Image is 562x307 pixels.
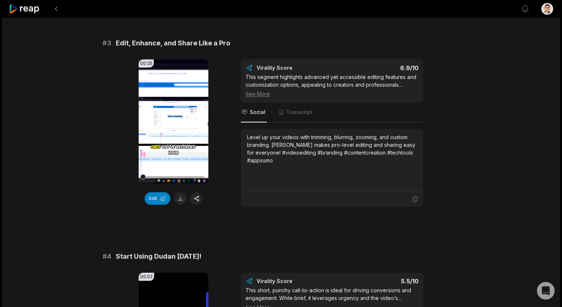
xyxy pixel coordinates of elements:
[246,73,419,98] div: This segment highlights advanced yet accessible editing features and customization options, appea...
[241,103,423,123] nav: Tabs
[116,251,201,262] span: Start Using Dudan [DATE]!
[537,282,555,300] div: Open Intercom Messenger
[103,38,111,48] span: # 3
[340,277,419,285] div: 5.5 /10
[246,90,419,98] div: See More
[145,192,170,205] button: Edit
[103,251,111,262] span: # 4
[250,108,266,116] span: Social
[247,133,417,164] div: Level up your videos with trimming, blurring, zooming, and custom branding. [PERSON_NAME] makes p...
[257,64,336,72] div: Virality Score
[286,108,312,116] span: Transcript
[257,277,336,285] div: Virality Score
[340,64,419,72] div: 6.9 /10
[139,59,208,183] video: Your browser does not support mp4 format.
[116,38,230,48] span: Edit, Enhance, and Share Like a Pro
